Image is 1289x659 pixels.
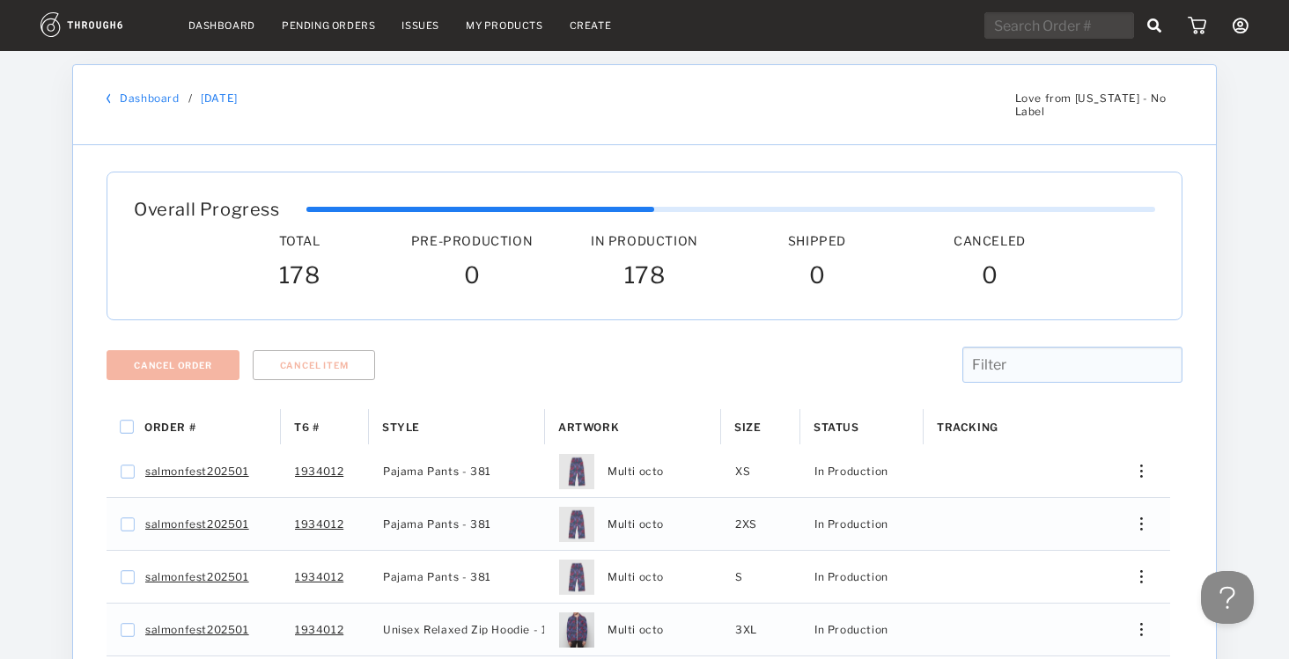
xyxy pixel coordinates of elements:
[134,199,280,220] span: Overall Progress
[466,19,543,32] a: My Products
[107,350,239,380] button: Cancel Order
[107,551,1170,604] div: Press SPACE to select this row.
[383,460,491,483] span: Pajama Pants - 381
[591,233,698,248] span: In Production
[982,261,998,293] span: 0
[295,566,343,589] a: 1934012
[280,360,349,370] span: Cancel Item
[188,92,193,105] div: /
[120,92,179,105] a: Dashboard
[608,566,664,589] span: Multi octo
[608,619,664,641] span: Multi octo
[279,261,320,293] span: 178
[734,421,761,434] span: Size
[721,604,800,655] div: 3XL
[559,454,594,489] img: 15839_Thumb_6b0a87afaa644077b22f5c47b00840bb-5839-.png
[962,347,1182,383] input: Filter
[814,566,888,589] span: In Production
[279,233,320,248] span: Total
[1015,92,1182,118] span: Love from [US_STATE] - No Label
[721,498,800,550] div: 2XS
[559,560,594,595] img: 15839_Thumb_6b0a87afaa644077b22f5c47b00840bb-5839-.png
[134,360,212,370] span: Cancel Order
[401,19,439,32] a: Issues
[294,421,319,434] span: T6 #
[383,513,491,536] span: Pajama Pants - 381
[814,421,859,434] span: Status
[814,460,888,483] span: In Production
[954,233,1026,248] span: Canceled
[608,513,664,536] span: Multi octo
[382,421,420,434] span: Style
[41,12,162,37] img: logo.1c10ca64.svg
[814,513,888,536] span: In Production
[1140,517,1143,531] img: meatball_vertical.0c7b41df.svg
[145,566,249,589] a: salmonfest202501
[937,421,998,434] span: Tracking
[107,604,1170,656] div: Press SPACE to select this row.
[558,421,619,434] span: Artwork
[1140,465,1143,478] img: meatball_vertical.0c7b41df.svg
[144,421,195,434] span: Order #
[624,261,666,293] span: 178
[107,93,111,104] img: back_bracket.f28aa67b.svg
[295,460,343,483] a: 1934012
[608,460,664,483] span: Multi octo
[788,233,846,248] span: Shipped
[107,498,1170,551] div: Press SPACE to select this row.
[721,445,800,497] div: XS
[383,619,584,641] span: Unisex Relaxed Zip Hoodie - 12A_SU
[282,19,375,32] a: Pending Orders
[984,12,1134,39] input: Search Order #
[188,19,255,32] a: Dashboard
[295,619,343,641] a: 1934012
[383,566,491,589] span: Pajama Pants - 381
[145,513,249,536] a: salmonfest202501
[464,261,481,293] span: 0
[145,619,249,641] a: salmonfest202501
[559,612,594,648] img: 25839_Thumb_196faa99002a4e7496724b74a4fd4c8e-5839-.png
[809,261,826,293] span: 0
[201,92,238,105] a: [DATE]
[1140,623,1143,636] img: meatball_vertical.0c7b41df.svg
[721,551,800,603] div: S
[1188,17,1206,34] img: icon_cart.dab5cea1.svg
[145,460,249,483] a: salmonfest202501
[1201,571,1254,624] iframe: Toggle Customer Support
[253,350,376,380] button: Cancel Item
[570,19,612,32] a: Create
[559,507,594,542] img: 15839_Thumb_6b0a87afaa644077b22f5c47b00840bb-5839-.png
[295,513,343,536] a: 1934012
[107,445,1170,498] div: Press SPACE to select this row.
[411,233,533,248] span: Pre-Production
[814,619,888,641] span: In Production
[1140,570,1143,583] img: meatball_vertical.0c7b41df.svg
